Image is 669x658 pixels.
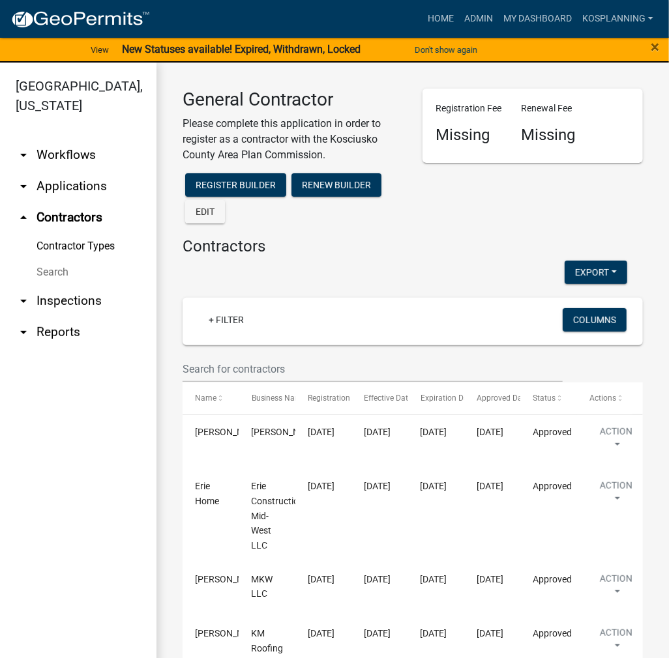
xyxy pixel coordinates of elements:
[16,179,31,194] i: arrow_drop_down
[459,7,498,31] a: Admin
[589,572,643,605] button: Action
[421,574,447,584] span: 08/20/2026
[421,628,447,638] span: 08/20/2026
[533,393,556,403] span: Status
[589,479,643,511] button: Action
[183,237,643,256] h4: Contractors
[252,628,284,653] span: KM Roofing
[651,39,659,55] button: Close
[252,393,306,403] span: Business Name
[464,382,520,414] datatable-header-cell: Approved Date
[195,574,265,584] span: Matt D
[308,393,368,403] span: Registration Date
[195,393,216,403] span: Name
[408,382,464,414] datatable-header-cell: Expiration Date
[477,393,529,403] span: Approved Date
[498,7,577,31] a: My Dashboard
[195,481,219,506] span: Erie Home
[565,261,627,284] button: Export
[16,324,31,340] i: arrow_drop_down
[421,393,475,403] span: Expiration Date
[364,393,412,403] span: Effective Date
[589,425,643,457] button: Action
[198,308,254,332] a: + Filter
[563,308,627,332] button: Columns
[477,628,503,638] span: 08/20/2025
[122,43,361,55] strong: New Statuses available! Expired, Withdrawn, Locked
[16,210,31,225] i: arrow_drop_up
[436,102,501,115] p: Registration Fee
[533,427,572,437] span: Approved
[364,574,391,584] span: 08/20/2025
[252,481,305,551] span: Erie Construction Mid-West LLC
[651,38,659,56] span: ×
[577,382,633,414] datatable-header-cell: Actions
[308,481,334,491] span: 08/20/2025
[185,173,286,197] button: Register Builder
[183,116,403,163] p: Please complete this application in order to register as a contractor with the Kosciusko County A...
[533,574,572,584] span: Approved
[351,382,408,414] datatable-header-cell: Effective Date
[521,102,575,115] p: Renewal Fee
[421,481,447,491] span: 08/20/2026
[16,147,31,163] i: arrow_drop_down
[364,427,391,437] span: 08/20/2025
[589,393,616,403] span: Actions
[195,628,265,638] span: Keith Miller
[291,173,381,197] button: Renew Builder
[533,481,572,491] span: Approved
[436,126,501,145] h4: Missing
[295,382,351,414] datatable-header-cell: Registration Date
[308,628,334,638] span: 08/20/2025
[577,7,659,31] a: kosplanning
[520,382,576,414] datatable-header-cell: Status
[16,293,31,309] i: arrow_drop_down
[195,427,265,437] span: DEAN BURCHARD
[423,7,459,31] a: Home
[308,427,334,437] span: 08/20/2025
[364,481,391,491] span: 08/20/2025
[85,39,114,61] a: View
[308,574,334,584] span: 08/20/2025
[409,39,483,61] button: Don't show again
[533,628,572,638] span: Approved
[477,427,503,437] span: 08/20/2025
[521,126,575,145] h4: Missing
[252,427,321,437] span: DEAN BURCHARD
[183,89,403,111] h3: General Contractor
[183,382,239,414] datatable-header-cell: Name
[183,356,563,382] input: Search for contractors
[185,200,225,223] button: Edit
[421,427,447,437] span: 08/20/2026
[477,481,503,491] span: 08/20/2025
[364,628,391,638] span: 08/20/2025
[252,574,273,599] span: MKW LLC
[477,574,503,584] span: 08/20/2025
[239,382,295,414] datatable-header-cell: Business Name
